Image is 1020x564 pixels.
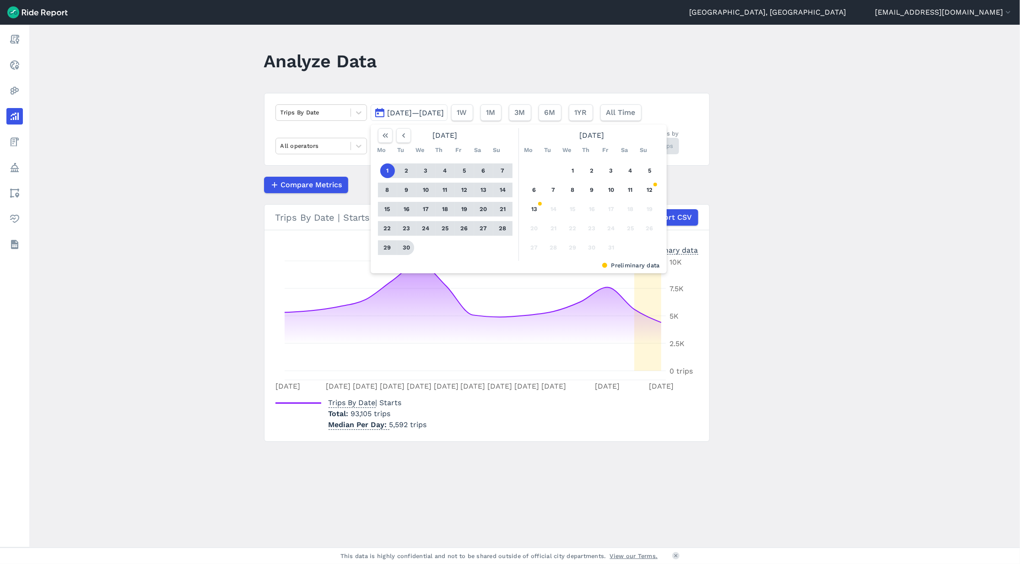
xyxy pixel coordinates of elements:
[669,367,693,375] tspan: 0 trips
[438,202,453,217] button: 18
[275,209,698,226] div: Trips By Date | Starts
[637,143,651,157] div: Su
[875,7,1013,18] button: [EMAIL_ADDRESS][DOMAIN_NAME]
[433,382,458,390] tspan: [DATE]
[380,240,395,255] button: 29
[457,183,472,197] button: 12
[378,261,660,270] div: Preliminary data
[642,202,657,217] button: 19
[399,163,414,178] button: 2
[490,143,504,157] div: Su
[566,221,580,236] button: 22
[399,202,414,217] button: 16
[486,107,496,118] span: 1M
[585,163,599,178] button: 2
[329,396,376,408] span: Trips By Date
[642,221,657,236] button: 26
[521,143,536,157] div: Mo
[419,163,433,178] button: 3
[451,104,473,121] button: 1W
[546,183,561,197] button: 7
[585,202,599,217] button: 16
[329,419,427,430] p: 5,592 trips
[527,221,542,236] button: 20
[476,202,491,217] button: 20
[623,163,638,178] button: 4
[264,49,377,74] h1: Analyze Data
[6,108,23,125] a: Analyze
[6,236,23,253] a: Datasets
[509,104,531,121] button: 3M
[374,128,516,143] div: [DATE]
[419,183,433,197] button: 10
[617,143,632,157] div: Sa
[640,245,698,255] div: Preliminary data
[642,163,657,178] button: 5
[546,221,561,236] button: 21
[496,163,510,178] button: 7
[585,221,599,236] button: 23
[623,221,638,236] button: 25
[451,143,466,157] div: Fr
[457,221,472,236] button: 26
[527,202,542,217] button: 13
[598,143,613,157] div: Fr
[476,221,491,236] button: 27
[521,128,663,143] div: [DATE]
[406,382,431,390] tspan: [DATE]
[606,107,636,118] span: All Time
[585,240,599,255] button: 30
[515,107,525,118] span: 3M
[380,221,395,236] button: 22
[604,163,619,178] button: 3
[545,107,556,118] span: 6M
[579,143,594,157] div: Th
[7,6,68,18] img: Ride Report
[604,221,619,236] button: 24
[438,221,453,236] button: 25
[604,183,619,197] button: 10
[380,163,395,178] button: 1
[546,202,561,217] button: 14
[539,104,561,121] button: 6M
[600,104,642,121] button: All Time
[6,211,23,227] a: Health
[326,382,351,390] tspan: [DATE]
[566,240,580,255] button: 29
[419,202,433,217] button: 17
[566,183,580,197] button: 8
[457,107,467,118] span: 1W
[329,409,351,418] span: Total
[642,183,657,197] button: 12
[399,240,414,255] button: 30
[353,382,378,390] tspan: [DATE]
[623,202,638,217] button: 18
[351,409,391,418] span: 93,105 trips
[496,202,510,217] button: 21
[460,382,485,390] tspan: [DATE]
[457,202,472,217] button: 19
[413,143,427,157] div: We
[610,552,658,560] a: View our Terms.
[380,382,405,390] tspan: [DATE]
[275,382,300,390] tspan: [DATE]
[380,183,395,197] button: 8
[6,134,23,150] a: Fees
[669,339,685,348] tspan: 2.5K
[438,183,453,197] button: 11
[6,82,23,99] a: Heatmaps
[6,185,23,201] a: Areas
[399,221,414,236] button: 23
[496,183,510,197] button: 14
[476,163,491,178] button: 6
[575,107,587,118] span: 1YR
[394,143,408,157] div: Tu
[585,183,599,197] button: 9
[496,221,510,236] button: 28
[569,104,593,121] button: 1YR
[527,183,542,197] button: 6
[651,212,692,223] span: Export CSV
[6,57,23,73] a: Realtime
[566,202,580,217] button: 15
[329,398,402,407] span: | Starts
